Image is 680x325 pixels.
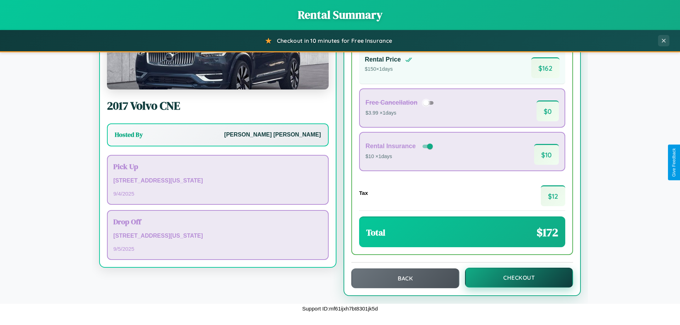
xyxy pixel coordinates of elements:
span: $ 0 [537,100,559,121]
p: $10 × 1 days [365,152,434,161]
p: 9 / 5 / 2025 [113,244,322,254]
span: $ 162 [531,57,560,78]
p: Support ID: mf61ijxh7bt8301jk5d [302,304,378,313]
span: Checkout in 10 minutes for Free Insurance [277,37,392,44]
h4: Free Cancellation [365,99,418,106]
span: $ 172 [537,225,558,240]
h3: Pick Up [113,161,322,172]
p: [STREET_ADDRESS][US_STATE] [113,231,322,241]
button: Checkout [465,268,573,288]
h3: Drop Off [113,216,322,227]
h3: Hosted By [115,130,143,139]
p: $3.99 × 1 days [365,109,436,118]
span: $ 12 [541,185,565,206]
p: [PERSON_NAME] [PERSON_NAME] [224,130,321,140]
p: [STREET_ADDRESS][US_STATE] [113,176,322,186]
h1: Rental Summary [7,7,673,23]
h2: 2017 Volvo CNE [107,98,329,114]
h4: Rental Price [365,56,401,63]
h4: Tax [359,190,368,196]
span: $ 10 [534,144,559,165]
p: $ 150 × 1 days [365,65,412,74]
h3: Total [366,227,385,238]
h4: Rental Insurance [365,143,416,150]
button: Back [351,268,459,288]
img: Volvo CNE [107,19,329,89]
div: Give Feedback [671,148,676,177]
p: 9 / 4 / 2025 [113,189,322,198]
